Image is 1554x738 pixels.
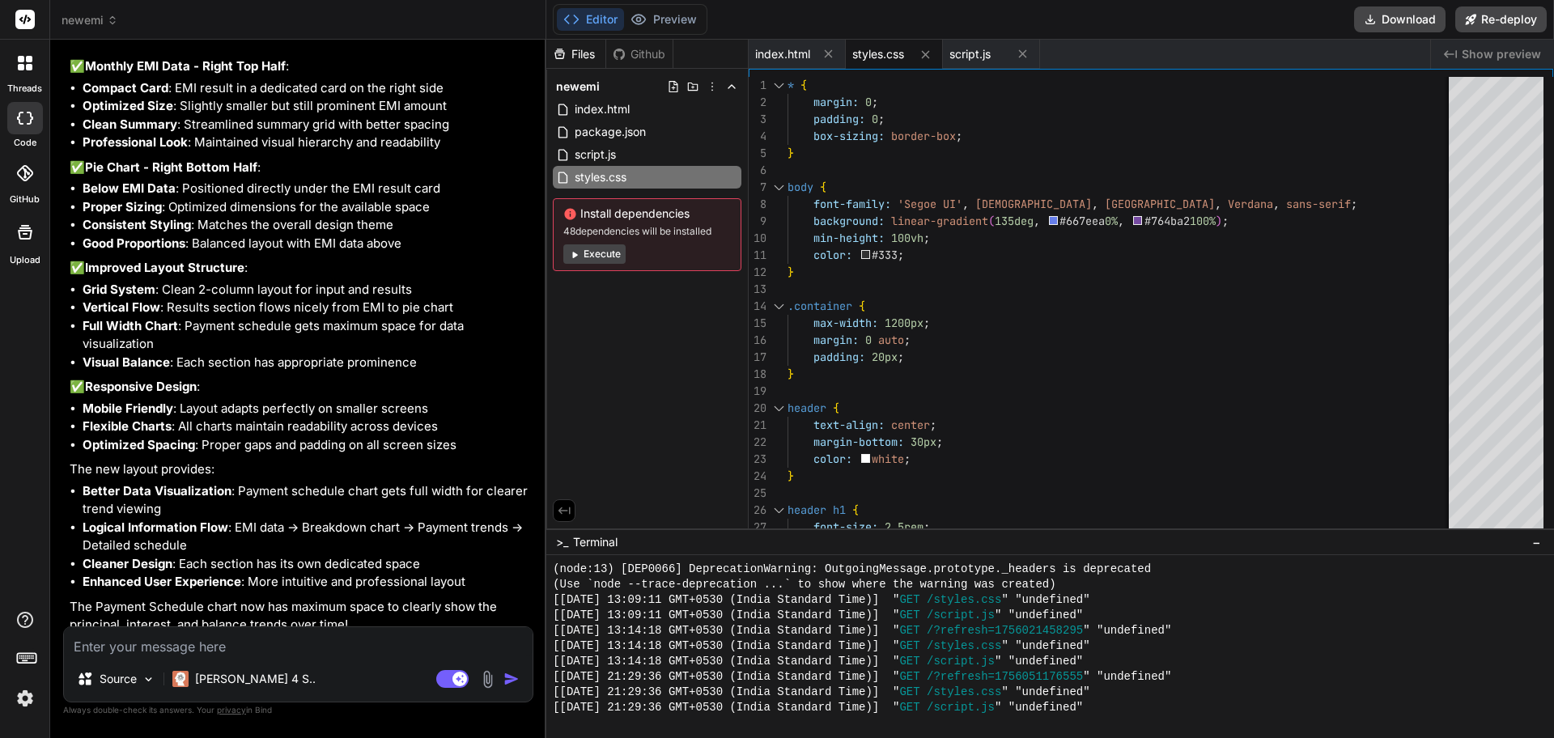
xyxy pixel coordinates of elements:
strong: Flexible Charts [83,418,172,434]
span: sans-serif [1286,197,1351,211]
span: center [891,418,930,432]
span: { [852,503,859,517]
strong: Enhanced User Experience [83,574,241,589]
span: margin: [813,95,859,109]
strong: Pie Chart - Right Bottom Half [85,159,257,175]
span: [[DATE] 13:14:18 GMT+0530 (India Standard Time)] " [553,638,899,654]
span: Terminal [573,534,618,550]
img: settings [11,685,39,712]
span: " "undefined" [1083,623,1171,638]
li: : Each section has appropriate prominence [83,354,530,372]
div: 1 [749,77,766,94]
span: } [788,367,794,381]
li: : Balanced layout with EMI data above [83,235,530,253]
span: " "undefined" [995,700,1083,715]
div: 18 [749,366,766,383]
button: Download [1354,6,1446,32]
li: : Layout adapts perfectly on smaller screens [83,400,530,418]
span: margin: [813,333,859,347]
li: : More intuitive and professional layout [83,573,530,592]
span: " "undefined" [1001,638,1089,654]
span: GET [899,700,919,715]
div: 19 [749,383,766,400]
strong: Clean Summary [83,117,177,132]
span: header [788,401,826,415]
span: /styles.css [927,592,1001,608]
span: 0 [872,112,878,126]
span: newemi [556,78,600,95]
span: 135deg [995,214,1034,228]
span: text-align: [813,418,885,432]
span: linear-gradient [891,214,988,228]
span: ; [936,435,943,449]
div: 23 [749,451,766,468]
span: border-box [891,129,956,143]
strong: Consistent Styling [83,217,191,232]
span: } [788,265,794,279]
img: Pick Models [142,672,155,686]
span: auto [878,333,904,347]
span: 'Segoe UI' [898,197,962,211]
span: [[DATE] 13:14:18 GMT+0530 (India Standard Time)] " [553,623,899,638]
span: , [1092,197,1098,211]
span: (node:13) [DEP0066] DeprecationWarning: OutgoingMessage.prototype._headers is deprecated [553,562,1151,577]
img: Claude 4 Sonnet [172,671,189,687]
span: Verdana [1228,197,1273,211]
strong: Vertical Flow [83,299,160,315]
span: ; [872,95,878,109]
li: : All charts maintain readability across devices [83,418,530,436]
div: 17 [749,349,766,366]
span: 0% [1105,214,1118,228]
p: Source [100,671,137,687]
button: Re-deploy [1455,6,1547,32]
span: " "undefined" [995,654,1083,669]
span: script.js [573,145,618,164]
span: ; [1222,214,1229,228]
span: /?refresh=1756051176555 [927,669,1083,685]
button: − [1529,529,1544,555]
span: ; [878,112,885,126]
span: /script.js [927,654,995,669]
li: : Payment schedule gets maximum space for data visualization [83,317,530,354]
div: 12 [749,264,766,281]
span: GET [899,592,919,608]
span: box-sizing: [813,129,885,143]
strong: Cleaner Design [83,556,172,571]
span: [[DATE] 13:09:11 GMT+0530 (India Standard Time)] " [553,608,899,623]
span: package.json [573,122,647,142]
label: GitHub [10,193,40,206]
img: attachment [478,670,497,689]
span: , [1118,214,1124,228]
span: newemi [62,12,118,28]
strong: Visual Balance [83,354,170,370]
label: threads [7,82,42,95]
div: 5 [749,145,766,162]
span: padding: [813,350,865,364]
span: Install dependencies [563,206,731,222]
strong: Better Data Visualization [83,483,231,498]
span: " "undefined" [1083,669,1171,685]
span: [[DATE] 21:29:36 GMT+0530 (India Standard Time)] " [553,700,899,715]
label: Upload [10,253,40,267]
li: : Slightly smaller but still prominent EMI amount [83,97,530,116]
span: GET [899,623,919,638]
strong: Professional Look [83,134,188,150]
button: Execute [563,244,626,264]
span: font-size: [813,520,878,534]
li: : EMI result in a dedicated card on the right side [83,79,530,98]
div: 20 [749,400,766,417]
span: styles.css [852,46,904,62]
p: [PERSON_NAME] 4 S.. [195,671,316,687]
li: : EMI data → Breakdown chart → Payment trends → Detailed schedule [83,519,530,555]
span: { [859,299,865,313]
strong: Grid System [83,282,155,297]
span: ; [898,350,904,364]
span: #667eea [1059,214,1105,228]
span: ; [923,316,930,330]
span: 20px [872,350,898,364]
img: icon [503,671,520,687]
strong: Compact Card [83,80,168,95]
span: ; [898,248,904,262]
p: ✅ : [70,159,530,177]
div: 3 [749,111,766,128]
